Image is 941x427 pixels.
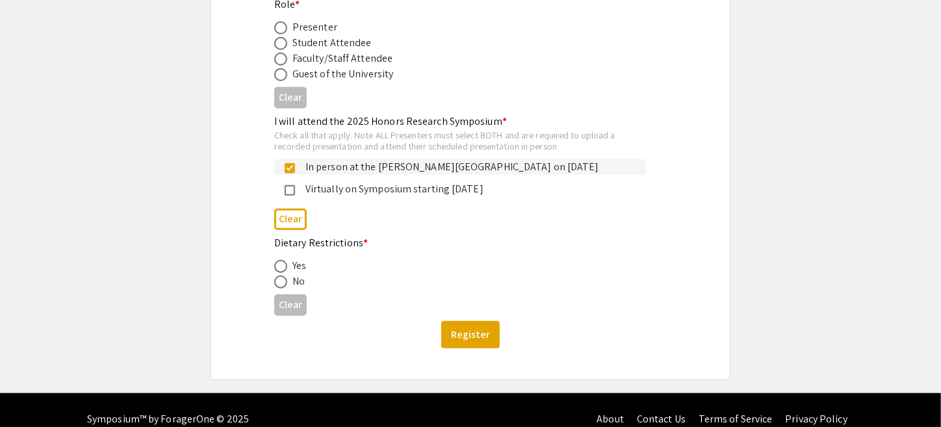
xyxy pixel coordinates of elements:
[274,129,646,152] div: Check all that apply. Note ALL Presenters must select BOTH and are required to upload a recorded ...
[292,66,393,82] div: Guest of the University
[292,274,305,289] div: No
[292,35,372,51] div: Student Attendee
[295,181,636,197] div: Virtually on Symposium starting [DATE]
[274,114,507,128] mat-label: I will attend the 2025 Honors Research Symposium
[597,412,624,426] a: About
[292,51,393,66] div: Faculty/Staff Attendee
[637,412,686,426] a: Contact Us
[441,321,500,348] button: Register
[292,19,337,35] div: Presenter
[699,412,773,426] a: Terms of Service
[274,209,307,230] button: Clear
[10,369,55,417] iframe: Chat
[274,236,368,250] mat-label: Dietary Restrictions
[274,294,307,316] button: Clear
[292,258,306,274] div: Yes
[786,412,847,426] a: Privacy Policy
[295,159,636,175] div: In person at the [PERSON_NAME][GEOGRAPHIC_DATA] on [DATE]
[274,87,307,109] button: Clear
